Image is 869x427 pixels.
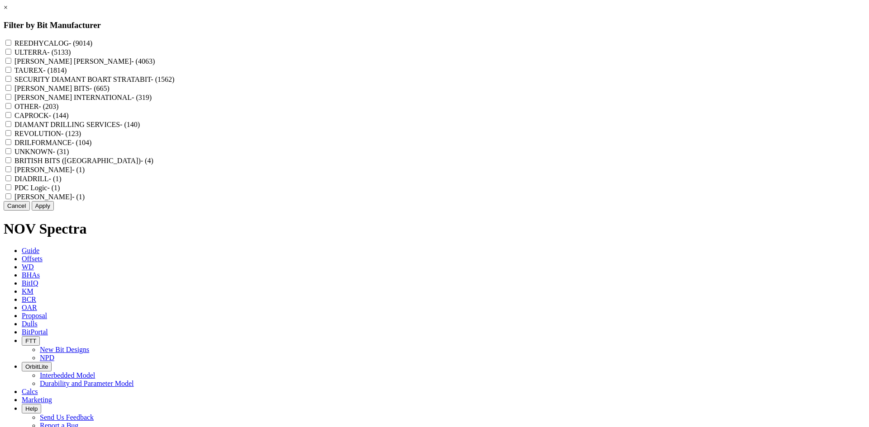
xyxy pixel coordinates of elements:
label: [PERSON_NAME] INTERNATIONAL [14,94,152,101]
h3: Filter by Bit Manufacturer [4,20,865,30]
button: Apply [32,201,54,211]
span: Dulls [22,320,38,328]
span: - (104) [72,139,91,146]
span: - (9014) [69,39,92,47]
h1: NOV Spectra [4,221,865,237]
a: Durability and Parameter Model [40,380,134,387]
span: Offsets [22,255,43,263]
label: CAPROCK [14,112,69,119]
span: OAR [22,304,37,311]
label: DIADRILL [14,175,62,183]
span: - (1814) [43,66,67,74]
span: - (1) [49,175,62,183]
span: Proposal [22,312,47,319]
span: - (319) [132,94,152,101]
span: Calcs [22,388,38,395]
label: TAUREX [14,66,67,74]
span: - (1) [72,166,85,174]
span: - (144) [49,112,69,119]
span: - (5133) [47,48,71,56]
label: DIAMANT DRILLING SERVICES [14,121,140,128]
span: - (140) [120,121,140,128]
span: Guide [22,247,39,254]
span: - (665) [90,84,110,92]
a: New Bit Designs [40,346,89,353]
a: Interbedded Model [40,371,95,379]
label: [PERSON_NAME] BITS [14,84,110,92]
span: - (4) [141,157,153,164]
label: REEDHYCALOG [14,39,92,47]
label: OTHER [14,103,58,110]
label: [PERSON_NAME] [14,193,85,201]
label: DRILFORMANCE [14,139,91,146]
span: OrbitLite [25,363,48,370]
a: × [4,4,8,11]
span: BitPortal [22,328,48,336]
label: SECURITY DIAMANT BOART STRATABIT [14,75,174,83]
span: BCR [22,296,36,303]
span: - (203) [38,103,58,110]
span: - (31) [53,148,69,155]
label: UNKNOWN [14,148,69,155]
span: Marketing [22,396,52,404]
span: WD [22,263,34,271]
label: [PERSON_NAME] [PERSON_NAME] [14,57,155,65]
span: - (1) [47,184,60,192]
span: Help [25,405,38,412]
span: - (4063) [131,57,155,65]
button: Cancel [4,201,30,211]
a: NPD [40,354,54,361]
span: - (123) [61,130,81,137]
a: Send Us Feedback [40,413,94,421]
label: PDC Logic [14,184,60,192]
label: REVOLUTION [14,130,81,137]
label: ULTERRA [14,48,71,56]
span: BHAs [22,271,40,279]
span: - (1) [72,193,85,201]
span: KM [22,287,33,295]
label: BRITISH BITS ([GEOGRAPHIC_DATA]) [14,157,153,164]
span: FTT [25,338,36,344]
span: - (1562) [151,75,174,83]
span: BitIQ [22,279,38,287]
label: [PERSON_NAME] [14,166,85,174]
